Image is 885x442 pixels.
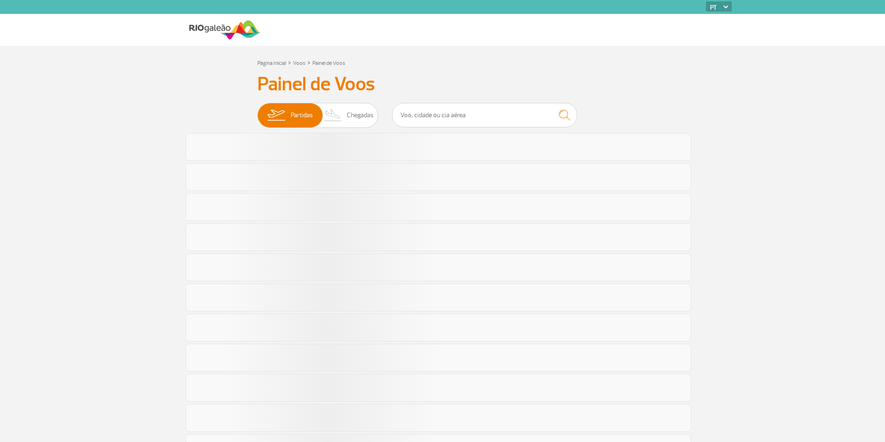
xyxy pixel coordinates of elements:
span: Chegadas [347,103,374,127]
a: Voos [293,60,305,67]
img: slider-desembarque [319,103,347,127]
a: > [307,57,311,68]
input: Voo, cidade ou cia aérea [392,103,577,127]
img: slider-embarque [262,103,291,127]
a: > [288,57,291,68]
a: Página Inicial [257,60,286,67]
span: Partidas [291,103,313,127]
h3: Painel de Voos [257,73,628,96]
a: Painel de Voos [312,60,345,67]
